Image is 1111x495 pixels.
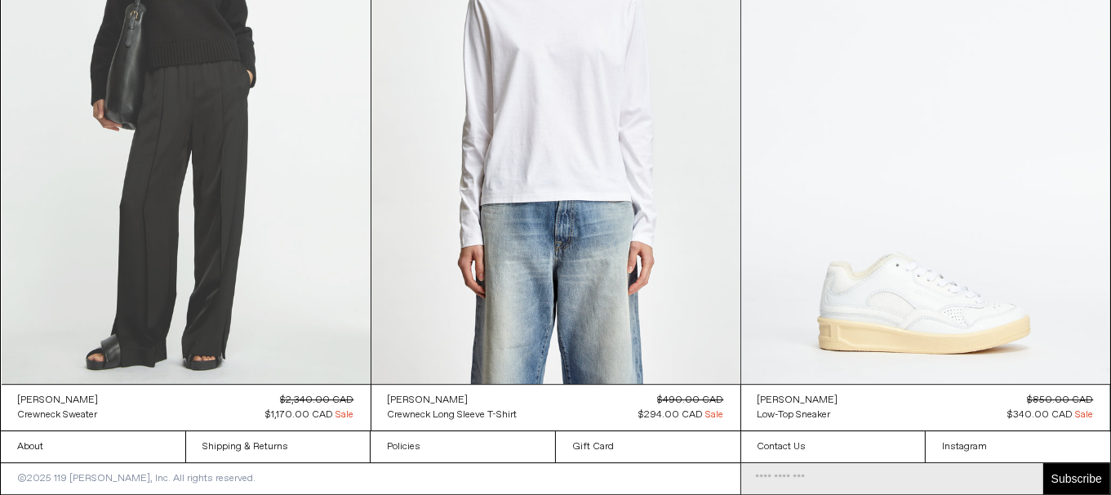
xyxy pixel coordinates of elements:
span: Sale [336,408,354,422]
div: Crewneck Long Sleeve T-Shirt [388,408,518,422]
s: $850.00 CAD [1028,394,1094,407]
span: $294.00 CAD [639,408,704,421]
p: ©2025 119 [PERSON_NAME], Inc. All rights reserved. [1,463,272,494]
a: Contact Us [741,431,926,462]
div: [PERSON_NAME] [18,394,99,408]
a: Shipping & Returns [186,431,371,462]
a: [PERSON_NAME] [18,393,99,408]
a: Crewneck Long Sleeve T-Shirt [388,408,518,422]
button: Subscribe [1043,463,1110,494]
a: Instagram [926,431,1110,462]
a: Low-Top Sneaker [758,408,838,422]
span: Sale [706,408,724,422]
span: $1,170.00 CAD [266,408,334,421]
div: Crewneck Sweater [18,408,98,422]
a: [PERSON_NAME] [388,393,518,408]
div: [PERSON_NAME] [388,394,469,408]
a: Crewneck Sweater [18,408,99,422]
div: [PERSON_NAME] [758,394,838,408]
s: $2,340.00 CAD [281,394,354,407]
a: Gift Card [556,431,740,462]
input: Email Address [741,463,1043,494]
a: [PERSON_NAME] [758,393,838,408]
a: Policies [371,431,555,462]
div: Low-Top Sneaker [758,408,831,422]
span: Sale [1076,408,1094,422]
s: $490.00 CAD [658,394,724,407]
span: $340.00 CAD [1008,408,1073,421]
a: About [1,431,185,462]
